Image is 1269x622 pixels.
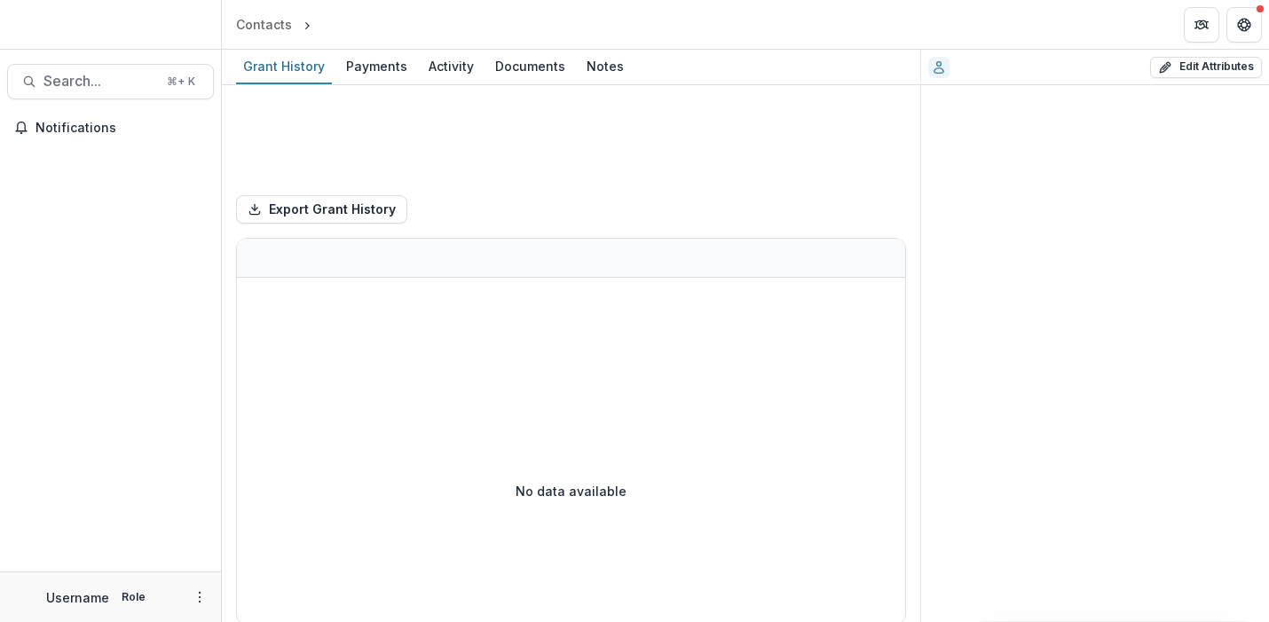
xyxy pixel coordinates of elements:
div: Contacts [236,15,292,34]
button: Get Help [1226,7,1262,43]
a: Payments [339,50,414,84]
button: Edit Attributes [1150,57,1262,78]
a: Grant History [236,50,332,84]
p: Role [116,589,151,605]
p: Username [46,588,109,607]
div: Notes [579,53,631,79]
span: Search... [43,73,156,90]
span: Notifications [35,121,207,136]
div: ⌘ + K [163,72,199,91]
p: No data available [516,482,627,500]
a: Documents [488,50,572,84]
div: Grant History [236,53,332,79]
nav: breadcrumb [229,12,390,37]
button: Notifications [7,114,214,142]
button: Partners [1184,7,1219,43]
div: Documents [488,53,572,79]
button: Export Grant History [236,195,407,224]
a: Notes [579,50,631,84]
a: Activity [422,50,481,84]
button: More [189,587,210,608]
div: Payments [339,53,414,79]
button: Search... [7,64,214,99]
a: Contacts [229,12,299,37]
div: Activity [422,53,481,79]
